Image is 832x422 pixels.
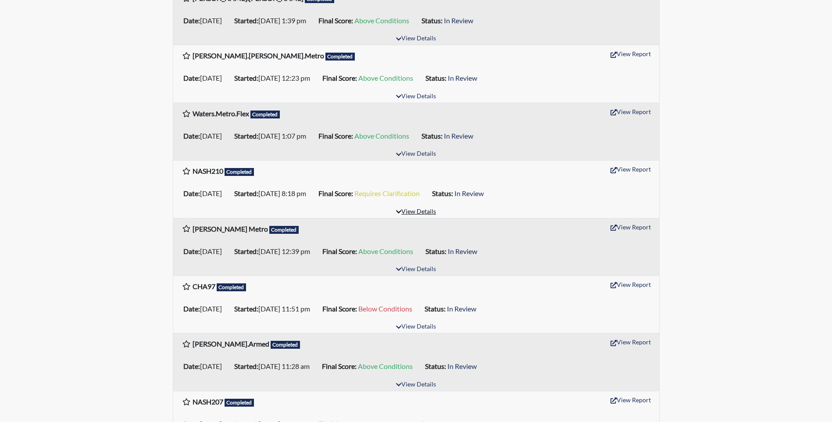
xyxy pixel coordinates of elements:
button: View Report [607,220,655,234]
span: Above Conditions [354,16,409,25]
b: Date: [183,189,200,197]
b: Started: [234,16,258,25]
span: Completed [271,341,300,349]
span: In Review [454,189,484,197]
span: In Review [444,16,473,25]
b: NASH207 [193,397,223,406]
span: In Review [448,74,477,82]
span: Completed [325,53,355,61]
li: [DATE] 12:23 pm [231,71,319,85]
span: Completed [269,226,299,234]
li: [DATE] 11:28 am [231,359,318,373]
b: Started: [234,247,258,255]
span: In Review [447,304,476,313]
b: Status: [425,304,446,313]
b: Status: [425,247,446,255]
button: View Details [392,33,440,45]
b: Final Score: [322,362,357,370]
li: [DATE] [180,129,231,143]
span: Completed [250,111,280,118]
b: Date: [183,362,200,370]
b: Date: [183,74,200,82]
span: Above Conditions [358,362,413,370]
button: View Report [607,47,655,61]
li: [DATE] [180,14,231,28]
b: Started: [234,304,258,313]
span: Above Conditions [358,247,413,255]
span: Below Conditions [358,304,412,313]
b: Final Score: [322,304,357,313]
b: Waters.Metro.Flex [193,109,249,118]
b: Final Score: [322,247,357,255]
b: CHA97 [193,282,215,290]
li: [DATE] 8:18 pm [231,186,315,200]
b: [PERSON_NAME].[PERSON_NAME].Metro [193,51,324,60]
span: Above Conditions [354,132,409,140]
li: [DATE] [180,359,231,373]
li: [DATE] 11:51 pm [231,302,319,316]
span: Above Conditions [358,74,413,82]
span: Completed [225,399,254,407]
button: View Report [607,393,655,407]
b: NASH210 [193,167,223,175]
li: [DATE] [180,186,231,200]
span: Completed [225,168,254,176]
li: [DATE] 1:39 pm [231,14,315,28]
b: Started: [234,74,258,82]
button: View Details [392,206,440,218]
span: In Review [448,247,477,255]
button: View Details [392,91,440,103]
b: Final Score: [322,74,357,82]
span: Requires Clarification [354,189,420,197]
button: View Report [607,162,655,176]
li: [DATE] [180,302,231,316]
button: View Details [392,379,440,391]
b: Date: [183,16,200,25]
li: [DATE] [180,71,231,85]
b: Date: [183,247,200,255]
b: Date: [183,304,200,313]
span: In Review [444,132,473,140]
button: View Details [392,148,440,160]
span: Completed [217,283,246,291]
b: Final Score: [318,16,353,25]
b: Date: [183,132,200,140]
b: Final Score: [318,132,353,140]
b: Final Score: [318,189,353,197]
b: [PERSON_NAME] Metro [193,225,268,233]
b: Status: [421,16,443,25]
b: Status: [425,362,446,370]
b: Started: [234,132,258,140]
b: Status: [425,74,446,82]
b: [PERSON_NAME].Armed [193,340,269,348]
li: [DATE] 12:39 pm [231,244,319,258]
button: View Details [392,321,440,333]
li: [DATE] [180,244,231,258]
b: Started: [234,189,258,197]
span: In Review [447,362,477,370]
li: [DATE] 1:07 pm [231,129,315,143]
button: View Report [607,105,655,118]
button: View Report [607,278,655,291]
button: View Details [392,264,440,275]
b: Status: [421,132,443,140]
button: View Report [607,335,655,349]
b: Status: [432,189,453,197]
b: Started: [234,362,258,370]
